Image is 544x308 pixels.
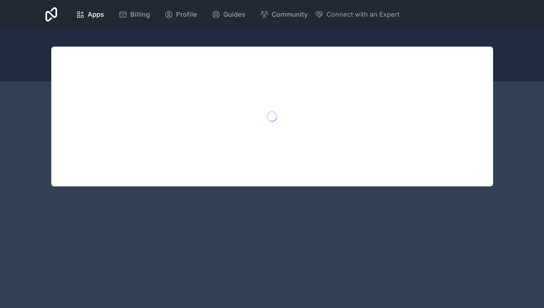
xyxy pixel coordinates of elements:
a: Profile [159,7,203,23]
span: Billing [130,9,150,20]
span: Community [272,9,308,20]
a: Guides [206,7,251,23]
span: Profile [176,9,197,20]
span: Guides [223,9,245,20]
a: Apps [70,7,110,23]
button: Connect with an Expert [315,9,400,20]
a: Billing [113,7,156,23]
span: Connect with an Expert [327,9,400,20]
span: Apps [88,9,104,20]
a: Community [254,7,313,23]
